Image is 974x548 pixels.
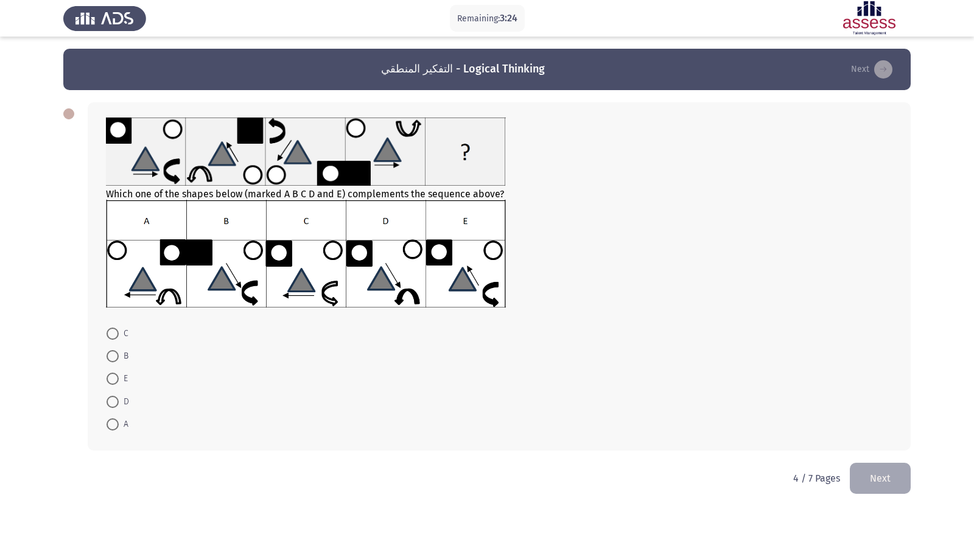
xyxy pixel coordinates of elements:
[106,118,506,186] img: UkFYYV8wODFfQS5wbmcxNjkxMzA1MzI5NDQ5.png
[119,371,128,386] span: E
[106,118,892,310] div: Which one of the shapes below (marked A B C D and E) complements the sequence above?
[63,1,146,35] img: Assess Talent Management logo
[850,463,911,494] button: load next page
[119,417,128,432] span: A
[793,472,840,484] p: 4 / 7 Pages
[828,1,911,35] img: Assessment logo of Assessment En (Focus & 16PD)
[500,12,517,24] span: 3:24
[847,60,896,79] button: load next page
[119,395,129,409] span: D
[119,326,128,341] span: C
[119,349,128,364] span: B
[457,11,517,26] p: Remaining:
[106,200,506,307] img: UkFYYV8wODFfQi5wbmcxNjkxMzIzOTA4NDc5.png
[381,61,545,77] h3: التفكير المنطقي - Logical Thinking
